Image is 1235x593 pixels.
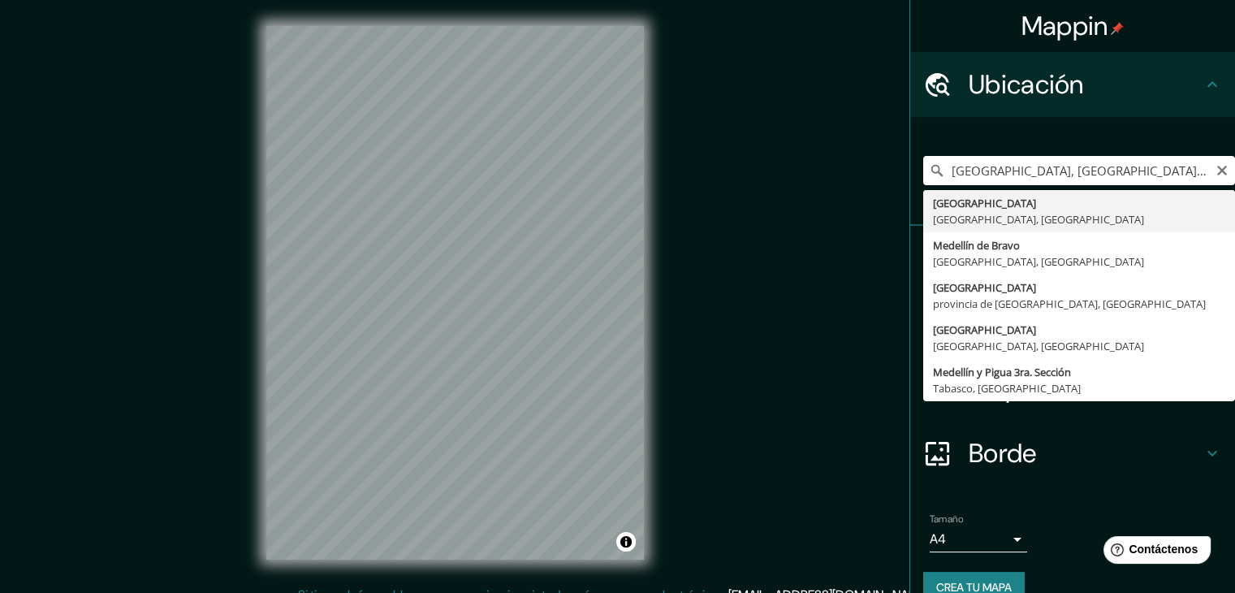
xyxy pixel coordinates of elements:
[933,238,1020,253] font: Medellín de Bravo
[933,212,1144,227] font: [GEOGRAPHIC_DATA], [GEOGRAPHIC_DATA]
[910,291,1235,356] div: Estilo
[930,530,946,548] font: A4
[1021,9,1108,43] font: Mappin
[910,356,1235,421] div: Disposición
[616,532,636,552] button: Activar o desactivar atribución
[930,513,963,526] font: Tamaño
[933,339,1144,353] font: [GEOGRAPHIC_DATA], [GEOGRAPHIC_DATA]
[910,421,1235,486] div: Borde
[910,226,1235,291] div: Patas
[1111,22,1124,35] img: pin-icon.png
[266,26,644,560] canvas: Mapa
[969,436,1037,470] font: Borde
[933,322,1036,337] font: [GEOGRAPHIC_DATA]
[910,52,1235,117] div: Ubicación
[930,526,1027,552] div: A4
[1216,162,1229,177] button: Claro
[933,365,1071,379] font: Medellín y Pigua 3ra. Sección
[933,296,1206,311] font: provincia de [GEOGRAPHIC_DATA], [GEOGRAPHIC_DATA]
[969,67,1084,102] font: Ubicación
[923,156,1235,185] input: Elige tu ciudad o zona
[1090,530,1217,575] iframe: Lanzador de widgets de ayuda
[933,381,1081,396] font: Tabasco, [GEOGRAPHIC_DATA]
[933,196,1036,210] font: [GEOGRAPHIC_DATA]
[933,254,1144,269] font: [GEOGRAPHIC_DATA], [GEOGRAPHIC_DATA]
[933,280,1036,295] font: [GEOGRAPHIC_DATA]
